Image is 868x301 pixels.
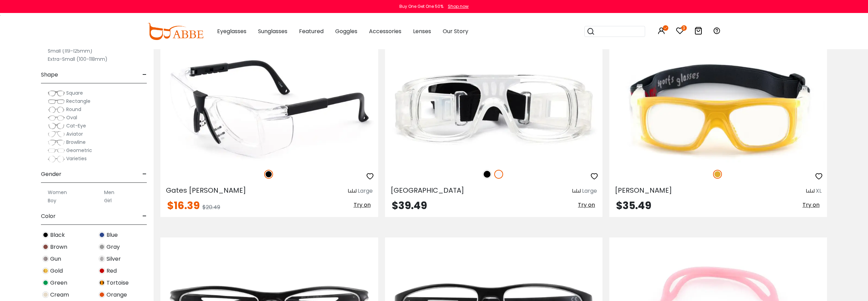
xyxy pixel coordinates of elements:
[609,54,827,163] img: Yellow Christopher - Plastic ,Sports Glasses
[50,279,67,287] span: Green
[66,98,90,105] span: Rectangle
[66,106,81,113] span: Round
[578,201,595,209] span: Try on
[99,244,105,250] img: Gray
[299,27,324,35] span: Featured
[358,187,373,195] div: Large
[48,188,67,196] label: Women
[48,98,65,105] img: Rectangle.png
[264,170,273,179] img: Black
[147,23,203,40] img: abbeglasses.com
[66,122,86,129] span: Cat-Eye
[106,267,117,275] span: Red
[50,243,67,251] span: Brown
[50,255,61,263] span: Gun
[48,131,65,138] img: Aviator.png
[48,55,108,63] label: Extra-Small (100-118mm)
[335,27,357,35] span: Goggles
[582,187,597,195] div: Large
[42,268,49,274] img: Gold
[106,291,127,299] span: Orange
[494,170,503,179] img: Translucent
[41,166,61,182] span: Gender
[41,208,56,224] span: Color
[800,201,822,209] button: Try on
[48,196,56,205] label: Boy
[444,3,469,9] a: Shop now
[42,279,49,286] img: Green
[390,186,464,195] span: [GEOGRAPHIC_DATA]
[681,25,687,31] i: 3
[258,27,287,35] span: Sunglasses
[142,166,147,182] span: -
[42,244,49,250] img: Brown
[369,27,401,35] span: Accessories
[42,256,49,262] img: Gun
[66,147,92,154] span: Geometric
[42,232,49,238] img: Black
[483,170,492,179] img: Black
[48,114,65,121] img: Oval.png
[99,279,105,286] img: Tortoise
[160,54,378,163] img: Black Gates Mills - Plastic Sports Glasses
[399,3,443,10] div: Buy One Get One 50%
[142,67,147,83] span: -
[50,291,69,299] span: Cream
[106,231,118,239] span: Blue
[443,27,468,35] span: Our Story
[66,114,77,121] span: Oval
[572,189,581,194] img: size ruler
[448,3,469,10] div: Shop now
[99,268,105,274] img: Red
[48,90,65,97] img: Square.png
[66,139,86,146] span: Browline
[48,47,93,55] label: Small (119-125mm)
[50,231,65,239] span: Black
[202,203,220,211] span: $20.49
[217,27,246,35] span: Eyeglasses
[48,106,65,113] img: Round.png
[104,188,114,196] label: Men
[99,256,105,262] img: Silver
[106,279,129,287] span: Tortoise
[66,131,83,137] span: Aviator
[576,201,597,209] button: Try on
[48,139,65,146] img: Browline.png
[615,186,672,195] span: [PERSON_NAME]
[48,123,65,129] img: Cat-Eye.png
[816,187,822,195] div: XL
[48,155,65,163] img: Varieties.png
[802,201,820,209] span: Try on
[106,255,121,263] span: Silver
[41,67,58,83] span: Shape
[616,198,651,213] span: $35.49
[713,170,722,179] img: Yellow
[676,28,684,36] a: 3
[385,54,603,163] img: Translucent Hallettsville - Plastic Sports Glasses
[392,198,427,213] span: $39.49
[66,155,87,162] span: Varieties
[354,201,371,209] span: Try on
[50,267,63,275] span: Gold
[104,196,112,205] label: Girl
[352,201,373,209] button: Try on
[413,27,431,35] span: Lenses
[106,243,120,251] span: Gray
[142,208,147,224] span: -
[66,90,83,96] span: Square
[48,147,65,154] img: Geometric.png
[167,198,200,213] span: $16.39
[806,189,814,194] img: size ruler
[99,291,105,298] img: Orange
[166,186,246,195] span: Gates [PERSON_NAME]
[42,291,49,298] img: Cream
[99,232,105,238] img: Blue
[348,189,356,194] img: size ruler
